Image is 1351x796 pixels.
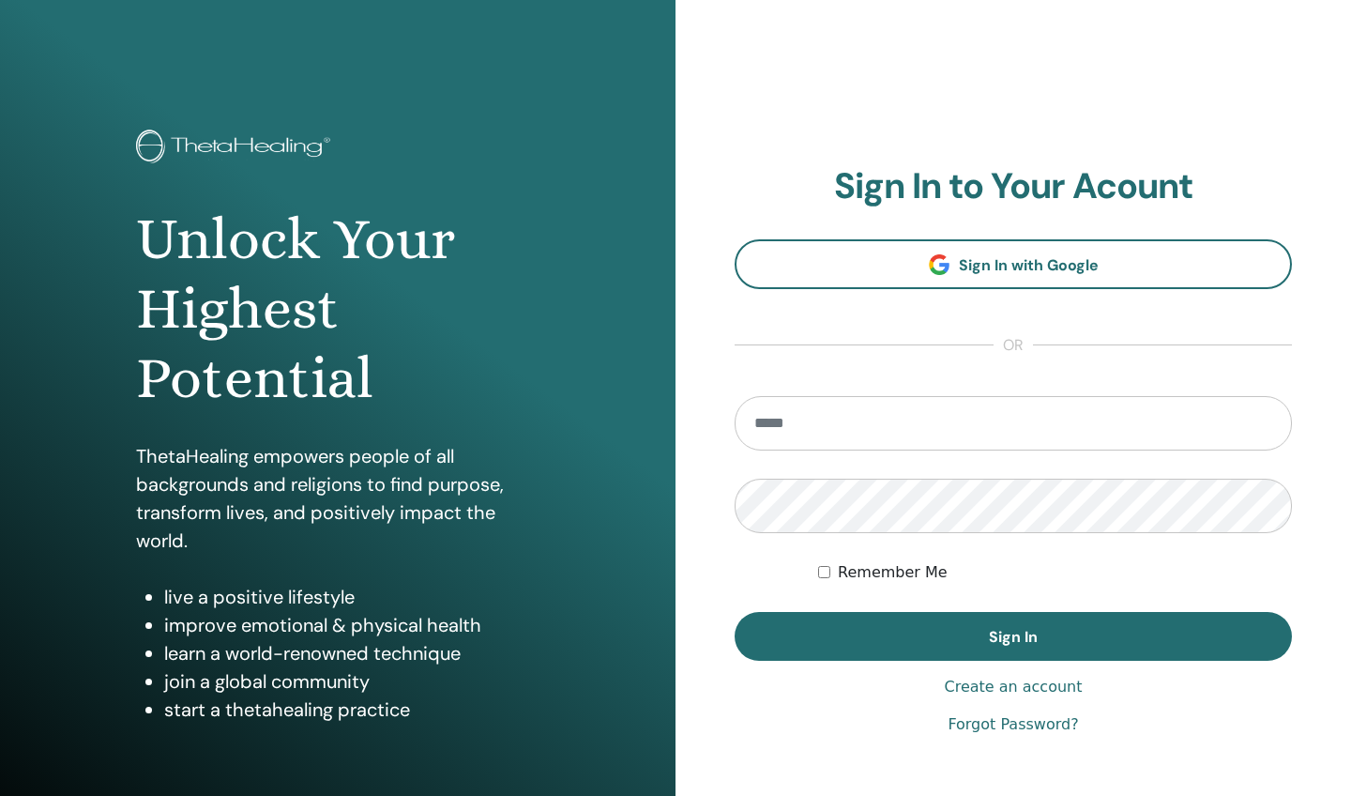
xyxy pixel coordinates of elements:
[164,696,539,724] li: start a thetahealing practice
[959,255,1099,275] span: Sign In with Google
[735,612,1292,661] button: Sign In
[994,334,1033,357] span: or
[164,611,539,639] li: improve emotional & physical health
[136,205,539,414] h1: Unlock Your Highest Potential
[989,627,1038,647] span: Sign In
[944,676,1082,698] a: Create an account
[164,667,539,696] li: join a global community
[164,639,539,667] li: learn a world-renowned technique
[948,713,1078,736] a: Forgot Password?
[735,165,1292,208] h2: Sign In to Your Acount
[838,561,948,584] label: Remember Me
[818,561,1292,584] div: Keep me authenticated indefinitely or until I manually logout
[735,239,1292,289] a: Sign In with Google
[164,583,539,611] li: live a positive lifestyle
[136,442,539,555] p: ThetaHealing empowers people of all backgrounds and religions to find purpose, transform lives, a...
